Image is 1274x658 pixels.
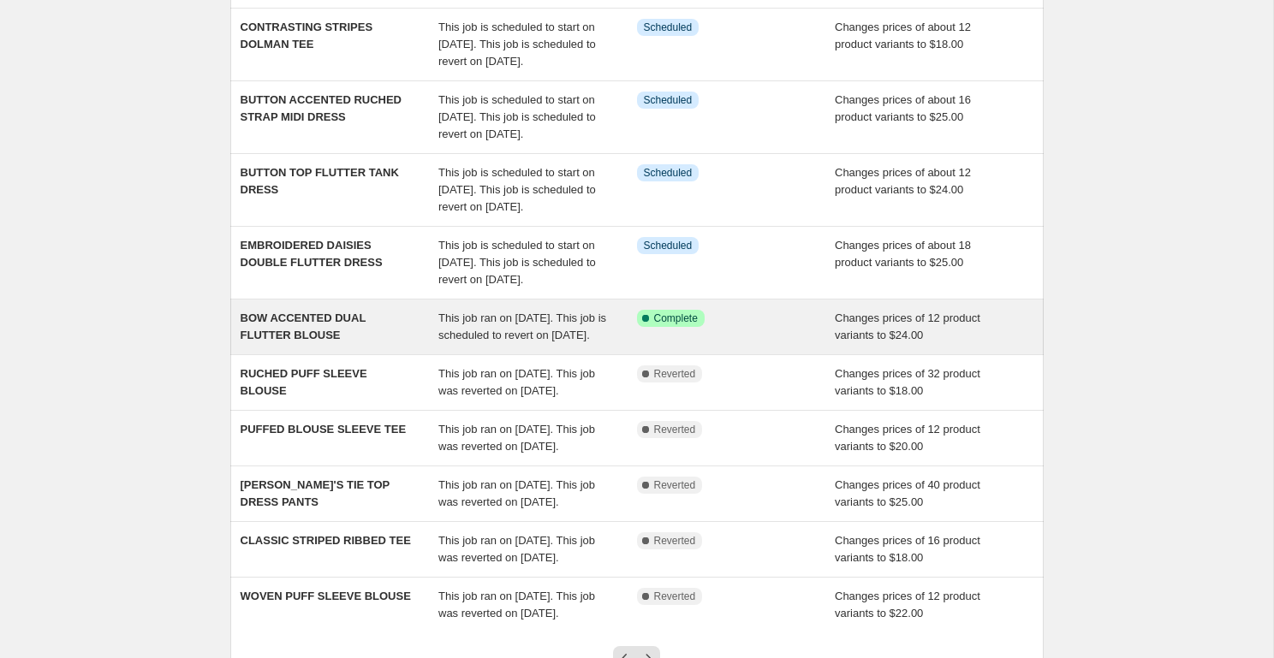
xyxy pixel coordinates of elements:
[438,311,606,341] span: This job ran on [DATE]. This job is scheduled to revert on [DATE].
[241,166,399,196] span: BUTTON TOP FLUTTER TANK DRESS
[644,166,693,180] span: Scheduled
[241,239,383,269] span: EMBROIDERED DAISIES DOUBLE FLUTTER DRESS
[438,367,595,397] span: This job ran on [DATE]. This job was reverted on [DATE].
[241,311,366,341] span: BOW ACCENTED DUAL FLUTTER BLOUSE
[438,21,596,68] span: This job is scheduled to start on [DATE]. This job is scheduled to revert on [DATE].
[644,21,693,34] span: Scheduled
[644,93,693,107] span: Scheduled
[241,21,373,50] span: CONTRASTING STRIPES DOLMAN TEE
[654,311,698,325] span: Complete
[241,590,411,602] span: WOVEN PUFF SLEEVE BLOUSE
[438,478,595,508] span: This job ran on [DATE]. This job was reverted on [DATE].
[654,478,696,492] span: Reverted
[438,93,596,140] span: This job is scheduled to start on [DATE]. This job is scheduled to revert on [DATE].
[835,166,971,196] span: Changes prices of about 12 product variants to $24.00
[241,534,411,547] span: CLASSIC STRIPED RIBBED TEE
[644,239,693,252] span: Scheduled
[835,21,971,50] span: Changes prices of about 12 product variants to $18.00
[241,478,390,508] span: [PERSON_NAME]'S TIE TOP DRESS PANTS
[438,423,595,453] span: This job ran on [DATE]. This job was reverted on [DATE].
[835,478,980,508] span: Changes prices of 40 product variants to $25.00
[241,367,367,397] span: RUCHED PUFF SLEEVE BLOUSE
[835,367,980,397] span: Changes prices of 32 product variants to $18.00
[835,93,971,123] span: Changes prices of about 16 product variants to $25.00
[654,367,696,381] span: Reverted
[654,423,696,436] span: Reverted
[438,590,595,619] span: This job ran on [DATE]. This job was reverted on [DATE].
[835,423,980,453] span: Changes prices of 12 product variants to $20.00
[654,590,696,603] span: Reverted
[835,534,980,564] span: Changes prices of 16 product variants to $18.00
[835,590,980,619] span: Changes prices of 12 product variants to $22.00
[654,534,696,548] span: Reverted
[241,93,402,123] span: BUTTON ACCENTED RUCHED STRAP MIDI DRESS
[438,166,596,213] span: This job is scheduled to start on [DATE]. This job is scheduled to revert on [DATE].
[241,423,407,436] span: PUFFED BLOUSE SLEEVE TEE
[438,534,595,564] span: This job ran on [DATE]. This job was reverted on [DATE].
[835,239,971,269] span: Changes prices of about 18 product variants to $25.00
[835,311,980,341] span: Changes prices of 12 product variants to $24.00
[438,239,596,286] span: This job is scheduled to start on [DATE]. This job is scheduled to revert on [DATE].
